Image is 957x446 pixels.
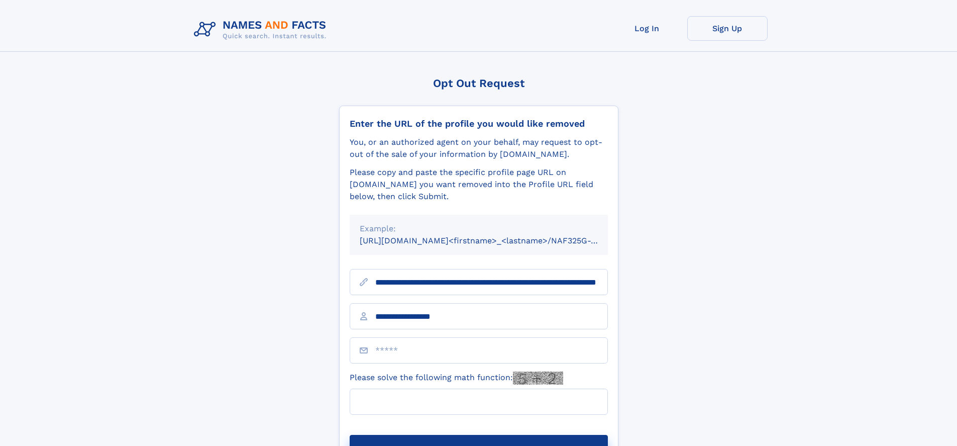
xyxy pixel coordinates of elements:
[339,77,618,90] div: Opt Out Request
[350,118,608,129] div: Enter the URL of the profile you would like removed
[350,136,608,160] div: You, or an authorized agent on your behalf, may request to opt-out of the sale of your informatio...
[360,223,598,235] div: Example:
[607,16,687,41] a: Log In
[190,16,335,43] img: Logo Names and Facts
[687,16,768,41] a: Sign Up
[350,166,608,203] div: Please copy and paste the specific profile page URL on [DOMAIN_NAME] you want removed into the Pr...
[350,372,563,385] label: Please solve the following math function:
[360,236,627,245] small: [URL][DOMAIN_NAME]<firstname>_<lastname>/NAF325G-xxxxxxxx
